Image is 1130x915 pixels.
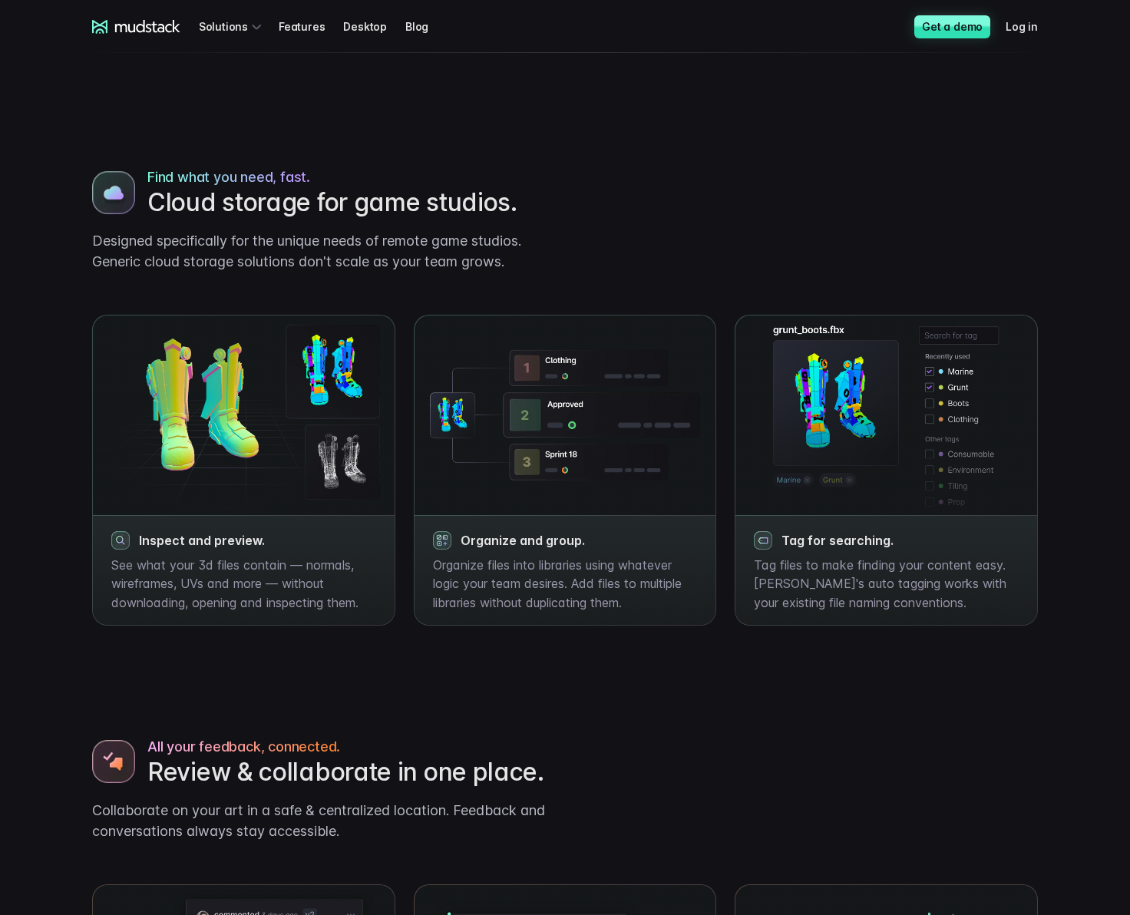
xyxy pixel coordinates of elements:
[111,531,130,550] img: magnifying glass icon
[735,315,1037,514] img: Boots model in normals, UVs and wireframe
[93,315,395,514] img: Boots model in normals, UVs and wireframe
[256,127,328,140] span: Art team size
[343,12,405,41] a: Desktop
[147,167,310,187] span: Find what you need, fast.
[256,1,314,14] span: Last name
[754,531,772,550] img: magnifying glass icon
[147,187,553,218] h2: Cloud storage for game studios.
[92,20,180,34] a: mudstack logo
[92,800,553,841] p: Collaborate on your art in a safe & centralized location. Feedback and conversations always stay ...
[111,556,376,613] p: See what your 3d files contain — normals, wireframes, UVs and more — without downloading, opening...
[147,736,340,757] span: All your feedback, connected.
[279,12,343,41] a: Features
[92,740,135,783] img: Boots model in normals, UVs and wireframe
[199,12,266,41] div: Solutions
[415,315,716,514] img: Boots model in normals, UVs and wireframe
[4,279,14,289] input: Work with outsourced artists?
[405,12,447,41] a: Blog
[754,556,1019,613] p: Tag files to make finding your content easy. [PERSON_NAME]'s auto tagging works with your existin...
[256,64,299,77] span: Job title
[461,533,698,548] h3: Organize and group.
[92,230,553,272] p: Designed specifically for the unique needs of remote game studios. Generic cloud storage solution...
[1006,12,1056,41] a: Log in
[433,531,451,550] img: magnifying glass icon
[781,533,1019,548] h3: Tag for searching.
[147,757,553,788] h2: Review & collaborate in one place.
[914,15,990,38] a: Get a demo
[139,533,376,548] h3: Inspect and preview.
[92,171,135,214] img: Boots model in normals, UVs and wireframe
[18,278,179,291] span: Work with outsourced artists?
[433,556,698,613] p: Organize files into libraries using whatever logic your team desires. Add files to multiple libra...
